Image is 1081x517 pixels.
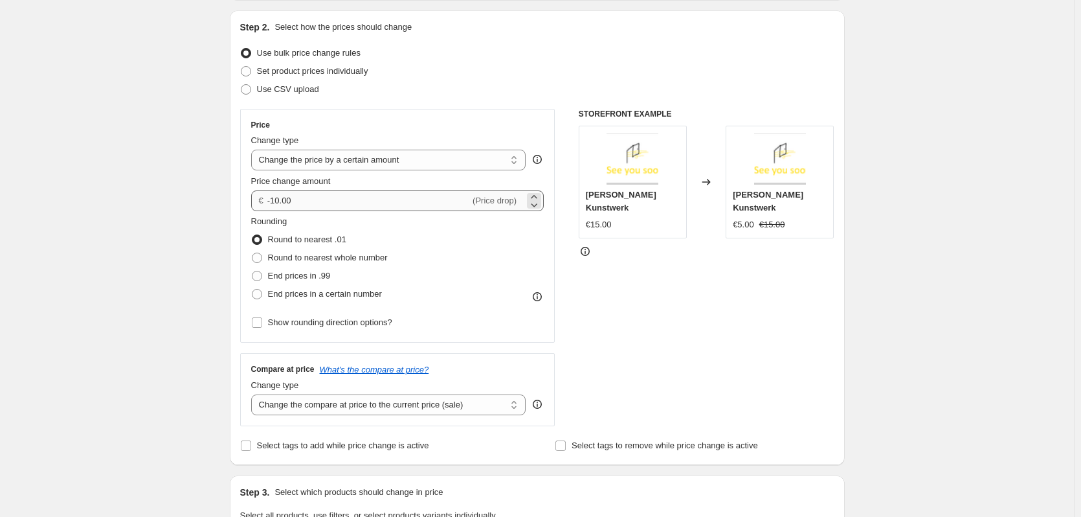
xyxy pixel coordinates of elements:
[579,109,834,119] h6: STOREFRONT EXAMPLE
[572,441,758,450] span: Select tags to remove while price change is active
[251,135,299,145] span: Change type
[240,486,270,499] h2: Step 3.
[251,120,270,130] h3: Price
[531,398,544,411] div: help
[257,66,368,76] span: Set product prices individually
[268,317,392,327] span: Show rounding direction options?
[733,218,754,231] div: €5.00
[251,216,287,226] span: Rounding
[251,176,331,186] span: Price change amount
[531,153,544,166] div: help
[759,218,785,231] strike: €15.00
[268,289,382,299] span: End prices in a certain number
[320,365,429,374] button: What's the compare at price?
[586,190,656,213] span: [PERSON_NAME] Kunstwerk
[267,190,470,211] input: -10.00
[586,218,612,231] div: €15.00
[268,271,331,281] span: End prices in .99
[607,133,658,185] img: img_80x.png
[274,21,412,34] p: Select how the prices should change
[257,48,361,58] span: Use bulk price change rules
[274,486,443,499] p: Select which products should change in price
[733,190,803,213] span: [PERSON_NAME] Kunstwerk
[268,235,346,244] span: Round to nearest .01
[257,441,429,450] span: Select tags to add while price change is active
[473,196,517,205] span: (Price drop)
[251,380,299,390] span: Change type
[259,196,263,205] span: €
[251,364,315,374] h3: Compare at price
[240,21,270,34] h2: Step 2.
[754,133,806,185] img: img_80x.png
[257,84,319,94] span: Use CSV upload
[268,253,388,262] span: Round to nearest whole number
